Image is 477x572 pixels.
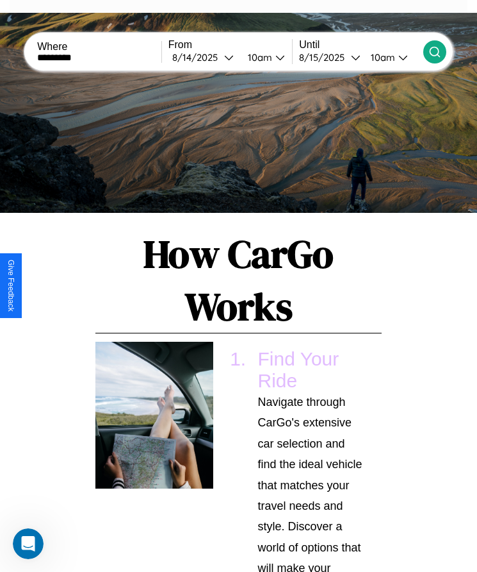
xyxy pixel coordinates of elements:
button: 10am [360,51,423,64]
iframe: Intercom live chat [13,528,44,559]
button: 8/14/2025 [168,51,238,64]
div: 8 / 15 / 2025 [299,51,351,63]
label: From [168,39,293,51]
button: 10am [238,51,293,64]
div: 10am [241,51,275,63]
label: Until [299,39,423,51]
label: Where [37,41,161,53]
div: Give Feedback [6,260,15,312]
h1: How CarGo Works [95,228,382,333]
div: 8 / 14 / 2025 [172,51,224,63]
div: 10am [364,51,398,63]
